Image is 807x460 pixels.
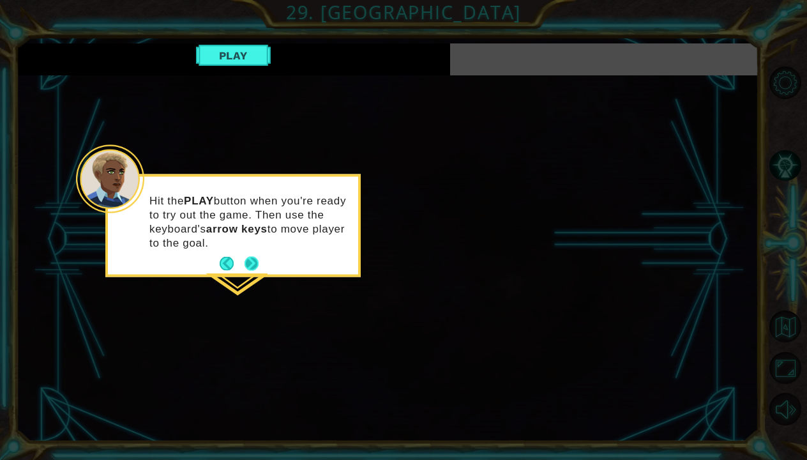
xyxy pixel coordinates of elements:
button: Next [245,256,259,271]
p: Hit the button when you're ready to try out the game. Then use the keyboard's to move player to t... [149,194,349,250]
button: Play [196,43,271,68]
button: Back [220,257,245,271]
strong: arrow keys [206,222,268,234]
strong: PLAY [184,194,214,206]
